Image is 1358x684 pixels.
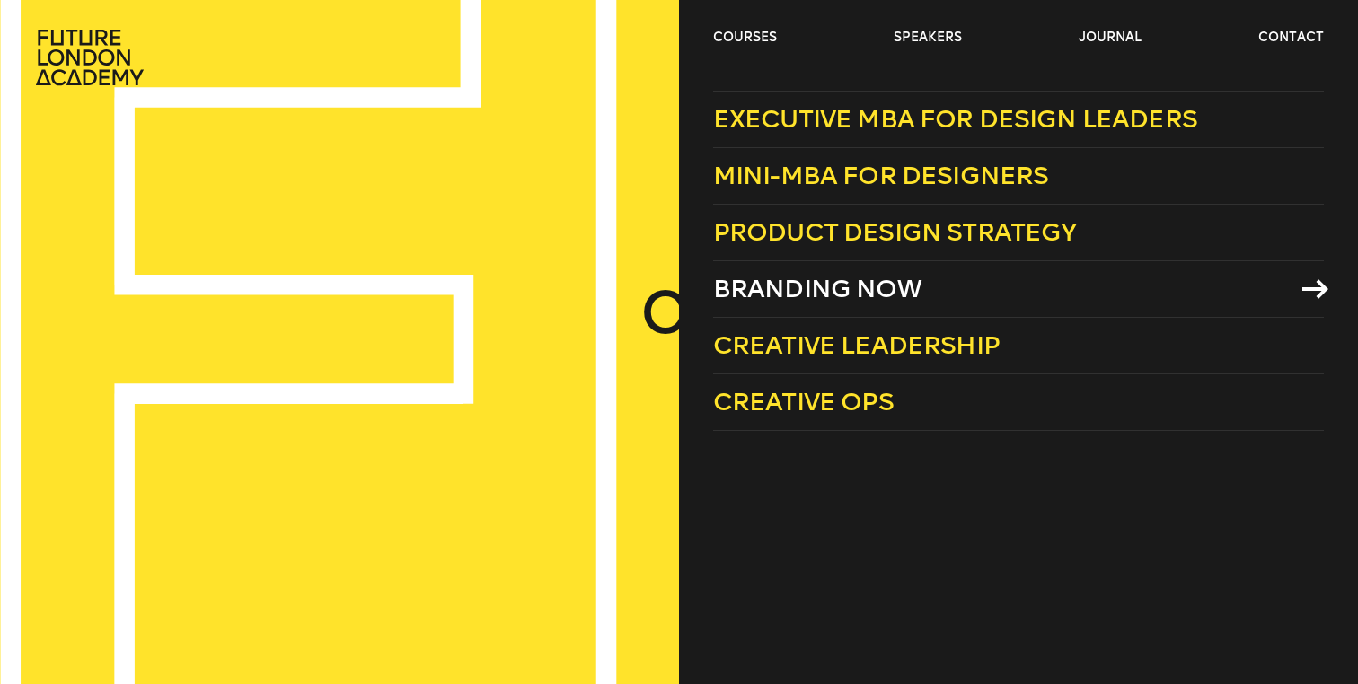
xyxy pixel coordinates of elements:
span: Creative Ops [713,387,894,417]
span: Executive MBA for Design Leaders [713,104,1197,134]
a: Executive MBA for Design Leaders [713,91,1324,148]
span: Creative Leadership [713,330,1000,360]
span: Branding Now [713,274,921,303]
a: Creative Leadership [713,318,1324,374]
span: Mini-MBA for Designers [713,161,1049,190]
a: courses [713,29,777,47]
a: Branding Now [713,261,1324,318]
a: Mini-MBA for Designers [713,148,1324,205]
a: Creative Ops [713,374,1324,431]
a: contact [1258,29,1324,47]
a: speakers [894,29,962,47]
span: Product Design Strategy [713,217,1077,247]
a: Product Design Strategy [713,205,1324,261]
a: journal [1079,29,1142,47]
